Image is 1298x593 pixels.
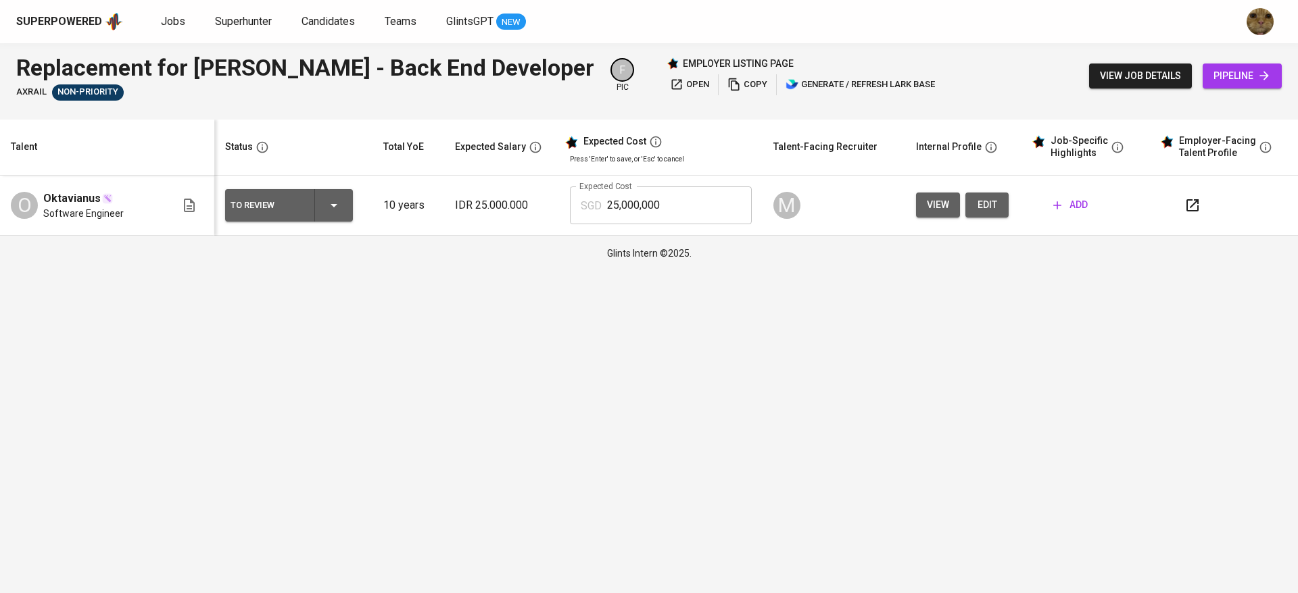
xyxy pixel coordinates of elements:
div: Superpowered [16,14,102,30]
span: generate / refresh lark base [786,77,935,93]
div: Status [225,138,253,155]
span: copy [727,77,767,93]
a: Superpoweredapp logo [16,11,123,32]
a: Superhunter [215,14,274,30]
span: add [1053,197,1088,213]
span: Axrail [16,86,47,99]
div: Replacement for [PERSON_NAME] - Back End Developer [16,51,594,84]
div: Sufficient Talents in Pipeline [52,84,124,101]
button: To Review [225,189,353,222]
a: GlintsGPT NEW [446,14,526,30]
button: add [1048,192,1093,217]
div: Job-Specific Highlights [1051,135,1108,159]
p: 10 years [383,197,433,213]
div: Talent [11,138,37,155]
div: Expected Salary [455,138,526,155]
span: open [670,77,709,93]
div: Employer-Facing Talent Profile [1179,135,1256,159]
img: glints_star.svg [1160,135,1174,149]
img: Glints Star [667,57,679,70]
p: employer listing page [683,57,794,70]
img: magic_wand.svg [102,193,113,204]
span: NEW [496,16,526,29]
span: GlintsGPT [446,15,494,28]
button: lark generate / refresh lark base [782,74,938,95]
img: lark [786,78,799,91]
div: O [11,192,38,219]
span: Candidates [302,15,355,28]
span: pipeline [1213,68,1271,84]
div: pic [610,58,634,93]
a: Jobs [161,14,188,30]
div: Total YoE [383,138,424,155]
img: glints_star.svg [564,136,578,149]
button: open [667,74,713,95]
div: F [610,58,634,82]
a: pipeline [1203,63,1282,88]
span: edit [976,197,998,213]
div: Talent-Facing Recruiter [773,138,878,155]
div: Internal Profile [916,138,982,155]
span: Jobs [161,15,185,28]
a: Teams [385,14,419,30]
span: Oktavianus [43,190,101,207]
button: copy [724,74,771,95]
div: M [773,192,800,219]
img: glints_star.svg [1032,135,1045,149]
button: edit [965,192,1009,217]
span: Superhunter [215,15,272,28]
button: view [916,192,960,217]
a: Candidates [302,14,358,30]
div: Expected Cost [583,136,646,148]
span: view [927,197,949,213]
span: Teams [385,15,416,28]
span: view job details [1100,68,1181,84]
div: To Review [231,197,304,214]
p: SGD [581,198,602,214]
button: view job details [1089,63,1192,88]
p: Press 'Enter' to save, or 'Esc' to cancel [570,154,751,164]
span: Non-Priority [52,86,124,99]
img: ec6c0910-f960-4a00-a8f8-c5744e41279e.jpg [1247,8,1274,35]
p: IDR 25.000.000 [455,197,548,213]
img: app logo [105,11,123,32]
span: Software Engineer [43,207,124,220]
